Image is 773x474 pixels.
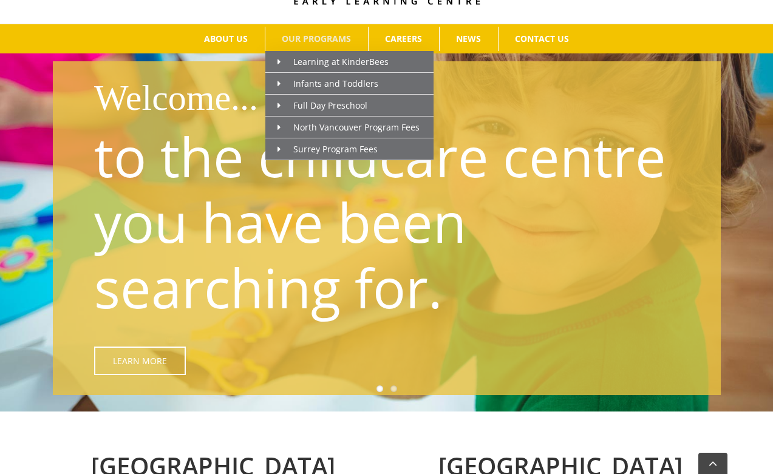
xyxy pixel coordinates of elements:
span: Learning at KinderBees [278,56,389,67]
nav: Main Menu [18,24,755,53]
h1: Welcome... [94,72,712,123]
span: Infants and Toddlers [278,78,378,89]
span: Learn More [113,356,167,366]
span: CONTACT US [515,35,569,43]
a: Learn More [94,347,186,375]
a: CAREERS [369,27,439,51]
a: Learning at KinderBees [265,51,434,73]
p: to the childcare centre you have been searching for. [94,123,686,320]
span: OUR PROGRAMS [282,35,351,43]
a: OUR PROGRAMS [265,27,368,51]
span: NEWS [456,35,481,43]
a: NEWS [440,27,498,51]
a: North Vancouver Program Fees [265,117,434,138]
a: CONTACT US [499,27,586,51]
a: Surrey Program Fees [265,138,434,160]
span: ABOUT US [204,35,248,43]
span: Surrey Program Fees [278,143,378,155]
a: Infants and Toddlers [265,73,434,95]
a: 2 [390,385,397,392]
span: CAREERS [385,35,422,43]
a: Full Day Preschool [265,95,434,117]
span: North Vancouver Program Fees [278,121,420,133]
span: Full Day Preschool [278,100,367,111]
a: ABOUT US [188,27,265,51]
a: 1 [376,385,383,392]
